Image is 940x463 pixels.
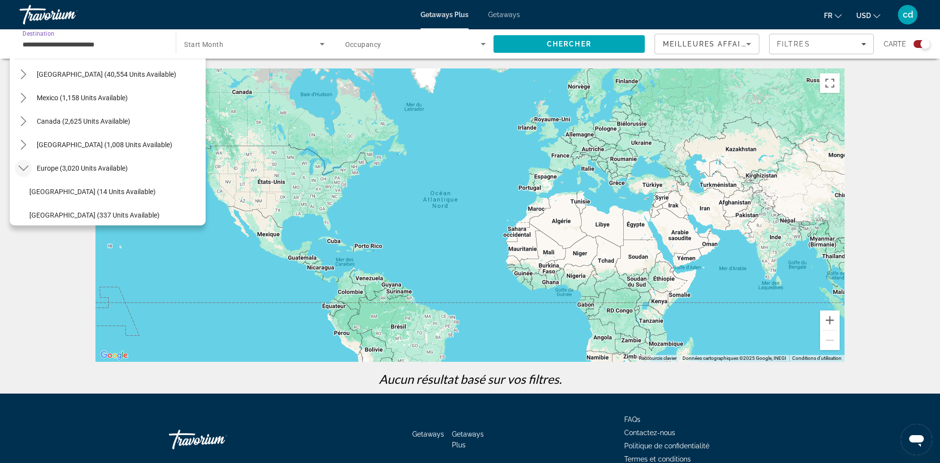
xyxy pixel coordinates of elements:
button: Select destination: Andorra (14 units available) [24,183,206,200]
button: User Menu [895,4,920,25]
button: Toggle Caribbean & Atlantic Islands (1,008 units available) submenu [15,136,32,154]
button: Select destination: Europe (3,020 units available) [32,159,133,177]
a: Getaways Plus [452,430,484,449]
button: Zoom arrière [820,331,840,350]
button: Toggle United States (40,554 units available) submenu [15,66,32,83]
span: cd [903,10,913,20]
a: FAQs [624,416,640,423]
span: [GEOGRAPHIC_DATA] (40,554 units available) [37,70,176,78]
a: Travorium [20,2,117,27]
a: Getaways [488,11,520,19]
input: Select destination [23,39,163,50]
p: Aucun résultat basé sur vos filtres. [91,372,849,386]
button: Passer en plein écran [820,73,840,93]
span: [GEOGRAPHIC_DATA] (1,008 units available) [37,141,172,149]
button: Change currency [856,8,880,22]
button: Search [493,35,645,53]
span: Filtres [777,40,810,48]
button: Select destination: Mexico (1,158 units available) [32,89,133,107]
span: Europe (3,020 units available) [37,164,128,172]
mat-select: Sort by [663,38,751,50]
button: Raccourcis clavier [639,355,677,362]
button: Toggle Europe (3,020 units available) submenu [15,160,32,177]
span: fr [824,12,832,20]
button: Select destination: Caribbean & Atlantic Islands (1,008 units available) [32,136,177,154]
a: Getaways Plus [421,11,469,19]
span: USD [856,12,871,20]
button: Select destination: United States (40,554 units available) [32,66,181,83]
div: Destination options [10,54,206,225]
span: [GEOGRAPHIC_DATA] (14 units available) [29,188,156,196]
button: Toggle Canada (2,625 units available) submenu [15,113,32,130]
button: Zoom avant [820,310,840,330]
button: Toggle Mexico (1,158 units available) submenu [15,89,32,107]
span: Carte [884,37,906,51]
span: Données cartographiques ©2025 Google, INEGI [682,355,786,361]
button: Filters [769,34,874,54]
a: Ouvrir cette zone dans Google Maps (dans une nouvelle fenêtre) [98,349,130,362]
a: Conditions d'utilisation (s'ouvre dans un nouvel onglet) [792,355,842,361]
a: Termes et conditions [624,455,691,463]
span: Occupancy [345,41,381,48]
span: Chercher [547,40,591,48]
span: Canada (2,625 units available) [37,117,130,125]
span: Meilleures affaires [663,40,757,48]
iframe: Bouton de lancement de la fenêtre de messagerie [901,424,932,455]
a: Politique de confidentialité [624,442,709,450]
button: Change language [824,8,842,22]
button: Select destination: Austria (337 units available) [24,206,206,224]
a: Go Home [169,425,267,454]
span: [GEOGRAPHIC_DATA] (337 units available) [29,211,160,219]
span: Destination [23,30,54,37]
a: Contactez-nous [624,429,675,437]
span: Mexico (1,158 units available) [37,94,128,102]
span: Start Month [184,41,223,48]
button: Select destination: Canada (2,625 units available) [32,112,135,130]
img: Google [98,349,130,362]
a: Getaways [412,430,444,438]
